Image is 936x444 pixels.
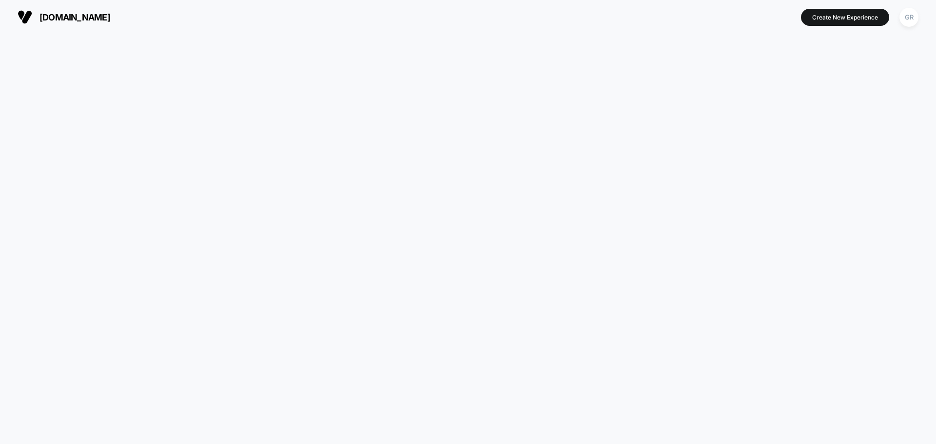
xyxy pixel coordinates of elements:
img: Visually logo [18,10,32,24]
span: [DOMAIN_NAME] [39,12,110,22]
button: [DOMAIN_NAME] [15,9,113,25]
button: GR [897,7,921,27]
div: GR [899,8,918,27]
button: Create New Experience [801,9,889,26]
